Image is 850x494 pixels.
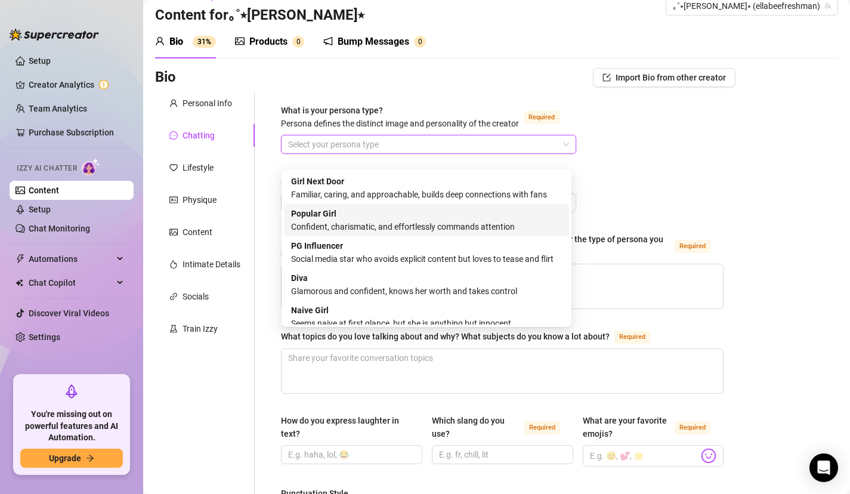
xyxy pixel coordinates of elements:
a: Chat Monitoring [29,224,90,233]
span: link [169,292,178,301]
div: Bio [169,35,183,49]
strong: Girl Next Door [291,177,344,186]
a: Creator Analytics exclamation-circle [29,75,124,94]
span: Required [524,421,560,434]
span: Required [675,240,710,253]
strong: PG Influencer [291,241,343,251]
div: Which slang do you use? [432,414,520,440]
div: What are your favorite emojis? [583,414,670,440]
div: Open Intercom Messenger [809,453,838,482]
input: What are your favorite emojis? [590,448,699,464]
div: Bump Messages [338,35,409,49]
span: notification [323,36,333,46]
span: fire [169,260,178,268]
strong: Popular Girl [291,209,336,218]
span: rocket [64,384,79,399]
div: Products [249,35,288,49]
label: Which slang do you use? [432,414,573,440]
label: Selling Strategy [281,174,395,189]
a: Content [29,186,59,195]
a: Team Analytics [29,104,87,113]
span: What is your persona type? [281,106,519,128]
span: picture [235,36,245,46]
span: team [824,2,832,10]
span: idcard [169,196,178,204]
img: logo-BBDzfeDw.svg [10,29,99,41]
span: user [169,99,178,107]
div: Selling Strategy [281,175,341,188]
span: arrow-right [86,454,94,462]
button: Upgradearrow-right [20,449,123,468]
a: Discover Viral Videos [29,308,109,318]
span: Persona defines the distinct image and personality of the creator [281,119,519,128]
span: Chat Copilot [29,273,113,292]
div: Train Izzy [183,322,218,335]
label: How would you describe your online personality? How do your fans see you or the type of persona y... [281,233,724,259]
span: Izzy AI Chatter [17,163,77,174]
label: How do you express laughter in text? [281,414,422,440]
span: experiment [169,325,178,333]
span: Required [524,111,560,124]
button: Import Bio from other creator [593,68,735,87]
div: Glamorous and confident, knows her worth and takes control [291,285,562,298]
div: Physique [183,193,217,206]
input: How do you express laughter in text? [288,448,413,461]
div: Confident, charismatic, and effortlessly commands attention [291,220,562,233]
span: Import Bio from other creator [616,73,726,82]
img: AI Chatter [82,158,100,175]
h3: Bio [155,68,176,87]
div: How would you describe your online personality? How do your fans see you or the type of persona y... [281,233,670,259]
input: Which slang do you use? [439,448,564,461]
div: Social media star who avoids explicit content but loves to tease and flirt [291,252,562,265]
span: You're missing out on powerful features and AI Automation. [20,409,123,444]
div: Seems naive at first glance, but she is anything but innocent [291,317,562,330]
span: picture [169,228,178,236]
span: Upgrade [49,453,81,463]
span: message [169,131,178,140]
span: user [155,36,165,46]
strong: Diva [291,273,308,283]
label: What topics do you love talking about and why? What subjects do you know a lot about? [281,329,663,344]
a: Setup [29,56,51,66]
div: What topics do you love talking about and why? What subjects do you know a lot about? [281,330,610,343]
div: Intimate Details [183,258,240,271]
div: Socials [183,290,209,303]
span: Required [675,421,710,434]
div: Content [183,226,212,239]
label: What are your favorite emojis? [583,414,724,440]
span: Required [614,331,650,344]
div: Personal Info [183,97,232,110]
sup: 31% [193,36,216,48]
span: heart [169,163,178,172]
img: Chat Copilot [16,279,23,287]
a: Settings [29,332,60,342]
a: Setup [29,205,51,214]
sup: 0 [292,36,304,48]
div: How do you express laughter in text? [281,414,414,440]
div: Lifestyle [183,161,214,174]
h3: Content for ｡˚⭒[PERSON_NAME]⭒ [155,6,364,25]
a: Purchase Subscription [29,123,124,142]
span: thunderbolt [16,254,25,264]
span: Automations [29,249,113,268]
strong: Naive Girl [291,305,329,315]
span: import [602,73,611,82]
sup: 0 [414,36,426,48]
div: Familiar, caring, and approachable, builds deep connections with fans [291,188,562,201]
textarea: What topics do you love talking about and why? What subjects do you know a lot about? [282,349,723,393]
img: svg%3e [701,448,716,464]
div: Chatting [183,129,215,142]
